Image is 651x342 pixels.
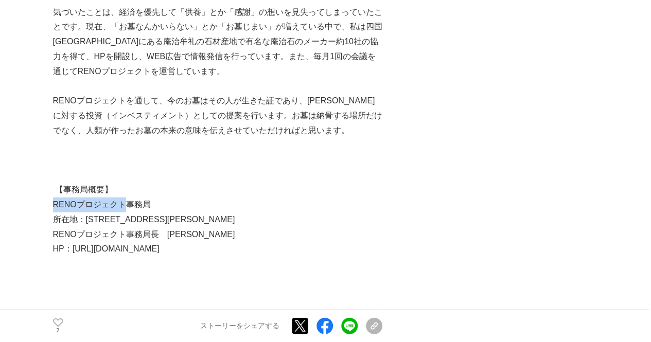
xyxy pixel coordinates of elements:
[53,94,382,138] p: RENOプロジェクトを通して、今のお墓はその人が生きた証であり、[PERSON_NAME]に対する投資（インベスティメント）としての提案を行います。お墓は納骨する場所だけでなく、人類が作ったお墓...
[53,183,382,197] p: 【事務局概要】
[53,242,382,257] p: HP：[URL][DOMAIN_NAME]
[53,328,63,333] p: 2
[53,197,382,212] p: RENOプロジェクト事務局
[200,321,279,331] p: ストーリーをシェアする
[53,227,382,242] p: RENOプロジェクト事務局長 [PERSON_NAME]
[53,5,382,79] p: 気づいたことは、経済を優先して「供養」とか「感謝」の想いを見失ってしまっていたことです。現在、「お墓なんかいらない」とか「お墓じまい」が増えている中で、私は四国[GEOGRAPHIC_DATA]...
[53,212,382,227] p: 所在地：[STREET_ADDRESS][PERSON_NAME]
